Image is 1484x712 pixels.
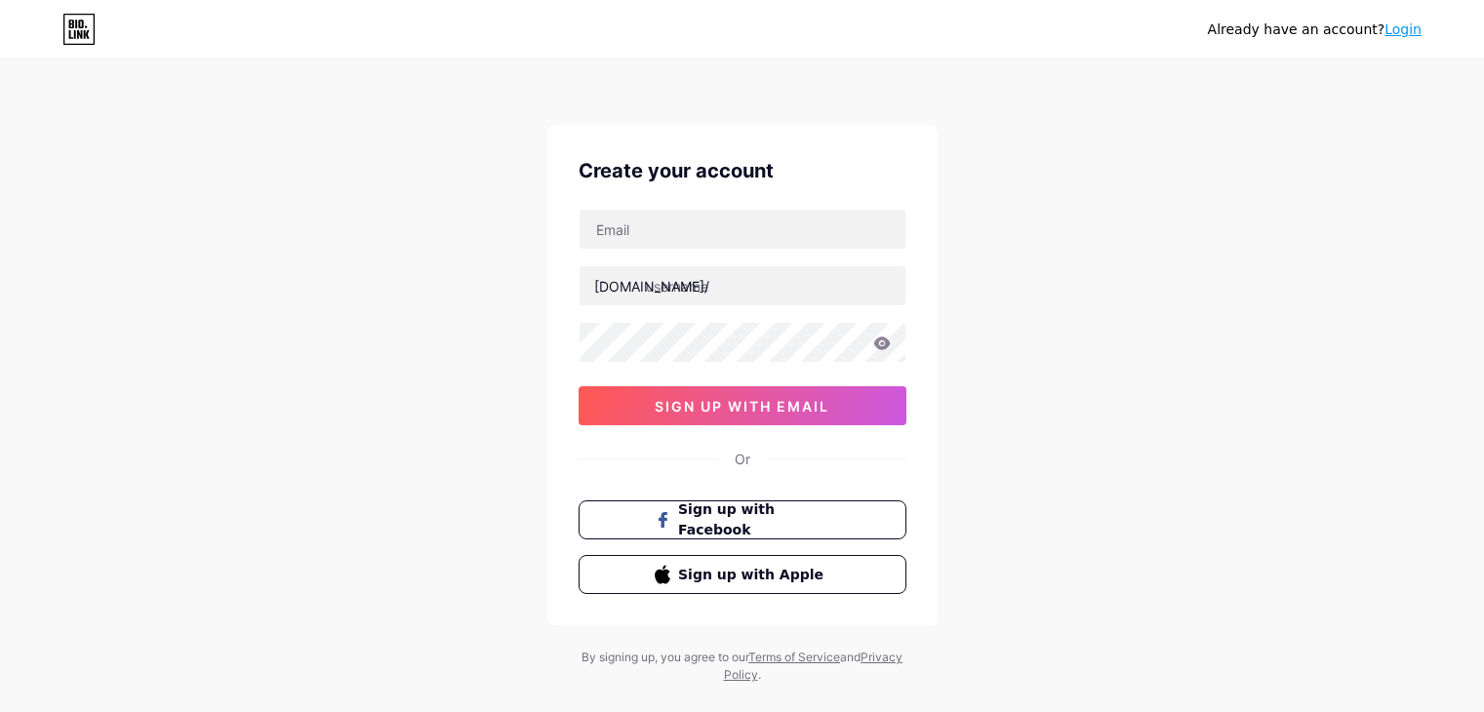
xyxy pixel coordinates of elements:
button: Sign up with Facebook [579,500,906,539]
div: By signing up, you agree to our and . [577,649,908,684]
a: Login [1384,21,1422,37]
span: Sign up with Facebook [678,499,829,540]
div: Already have an account? [1208,20,1422,40]
a: Terms of Service [748,650,840,664]
div: [DOMAIN_NAME]/ [594,276,709,297]
input: username [580,266,905,305]
span: sign up with email [655,398,829,415]
span: Sign up with Apple [678,565,829,585]
button: sign up with email [579,386,906,425]
div: Or [735,449,750,469]
div: Create your account [579,156,906,185]
input: Email [580,210,905,249]
button: Sign up with Apple [579,555,906,594]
